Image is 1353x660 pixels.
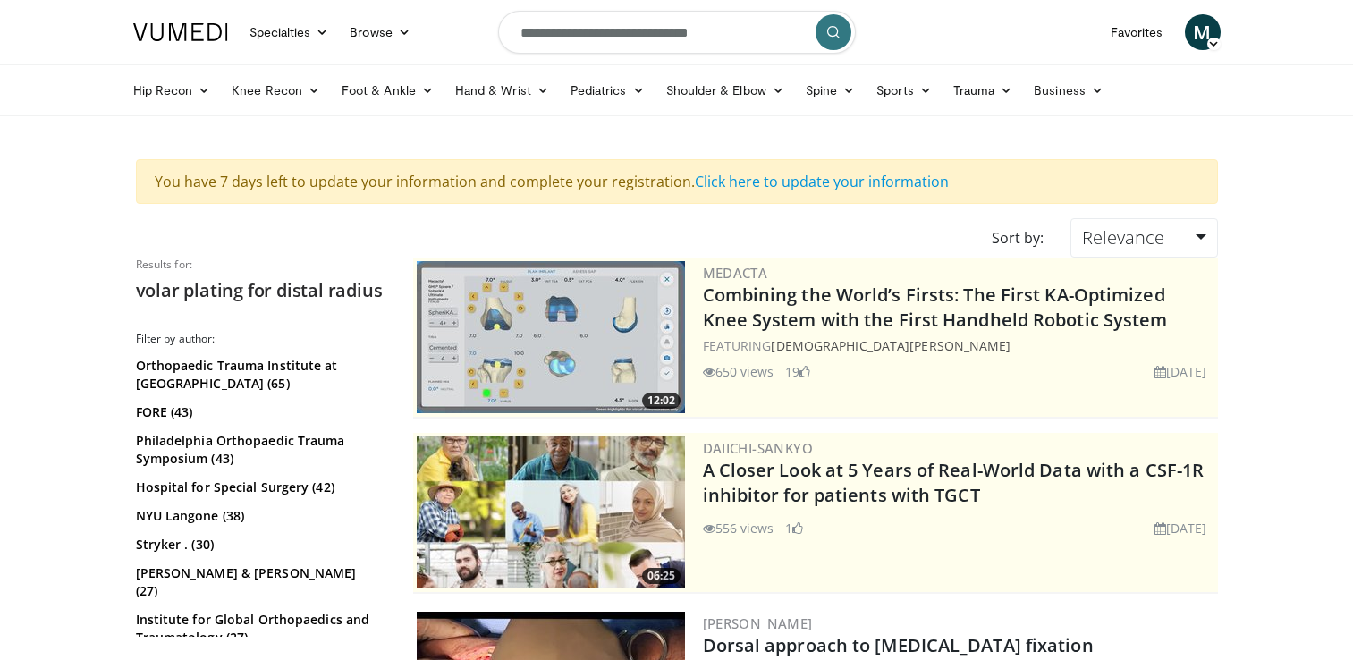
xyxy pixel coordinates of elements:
[136,611,382,647] a: Institute for Global Orthopaedics and Traumatology (27)
[655,72,795,108] a: Shoulder & Elbow
[239,14,340,50] a: Specialties
[771,337,1011,354] a: [DEMOGRAPHIC_DATA][PERSON_NAME]
[136,507,382,525] a: NYU Langone (38)
[498,11,856,54] input: Search topics, interventions
[136,279,386,302] h2: volar plating for distal radius
[1185,14,1221,50] a: M
[444,72,560,108] a: Hand & Wrist
[866,72,943,108] a: Sports
[695,172,949,191] a: Click here to update your information
[703,283,1168,332] a: Combining the World’s Firsts: The First KA-Optimized Knee System with the First Handheld Robotic ...
[703,519,774,537] li: 556 views
[136,432,382,468] a: Philadelphia Orthopaedic Trauma Symposium (43)
[703,633,1094,657] a: Dorsal approach to [MEDICAL_DATA] fixation
[1100,14,1174,50] a: Favorites
[785,362,810,381] li: 19
[136,403,382,421] a: FORE (43)
[417,261,685,413] img: aaf1b7f9-f888-4d9f-a252-3ca059a0bd02.300x170_q85_crop-smart_upscale.jpg
[331,72,444,108] a: Foot & Ankle
[136,332,386,346] h3: Filter by author:
[703,458,1205,507] a: A Closer Look at 5 Years of Real-World Data with a CSF-1R inhibitor for patients with TGCT
[1070,218,1217,258] a: Relevance
[642,393,681,409] span: 12:02
[703,614,813,632] a: [PERSON_NAME]
[133,23,228,41] img: VuMedi Logo
[1154,519,1207,537] li: [DATE]
[136,564,382,600] a: [PERSON_NAME] & [PERSON_NAME] (27)
[642,568,681,584] span: 06:25
[1154,362,1207,381] li: [DATE]
[560,72,655,108] a: Pediatrics
[943,72,1024,108] a: Trauma
[1082,225,1164,250] span: Relevance
[417,436,685,588] a: 06:25
[417,436,685,588] img: 93c22cae-14d1-47f0-9e4a-a244e824b022.png.300x170_q85_crop-smart_upscale.jpg
[136,536,382,554] a: Stryker . (30)
[221,72,331,108] a: Knee Recon
[703,336,1214,355] div: FEATURING
[339,14,421,50] a: Browse
[123,72,222,108] a: Hip Recon
[785,519,803,537] li: 1
[136,258,386,272] p: Results for:
[417,261,685,413] a: 12:02
[136,478,382,496] a: Hospital for Special Surgery (42)
[703,439,814,457] a: Daiichi-Sankyo
[795,72,866,108] a: Spine
[703,362,774,381] li: 650 views
[978,218,1057,258] div: Sort by:
[1023,72,1114,108] a: Business
[136,159,1218,204] div: You have 7 days left to update your information and complete your registration.
[136,357,382,393] a: Orthopaedic Trauma Institute at [GEOGRAPHIC_DATA] (65)
[703,264,768,282] a: Medacta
